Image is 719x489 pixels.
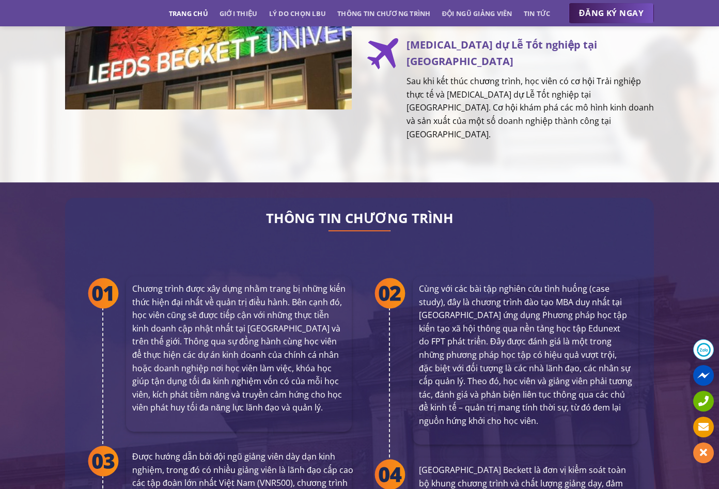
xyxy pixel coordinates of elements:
a: ĐĂNG KÝ NGAY [569,3,654,24]
p: Chương trình được xây dựng nhằm trang bị những kiến thức hiện đại nhất về quản trị điều hành. Bên... [132,282,346,415]
h2: THÔNG TIN CHƯƠNG TRÌNH [81,213,638,224]
p: Cùng với các bài tập nghiên cứu tình huống (case study), đây là chương trình đào tạo MBA duy nhất... [419,282,632,428]
h3: [MEDICAL_DATA] dự Lễ Tốt nghiệp tại [GEOGRAPHIC_DATA] [407,37,654,70]
a: Đội ngũ giảng viên [442,4,512,23]
a: Tin tức [524,4,551,23]
a: Lý do chọn LBU [269,4,326,23]
p: Sau khi kết thúc chương trình, học viên có cơ hội Trải nghiệp thực tế và [MEDICAL_DATA] dự Lễ Tốt... [407,75,654,141]
a: Thông tin chương trình [337,4,431,23]
a: Trang chủ [169,4,208,23]
span: ĐĂNG KÝ NGAY [579,7,644,20]
a: Giới thiệu [220,4,258,23]
img: line-lbu.jpg [329,230,390,231]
